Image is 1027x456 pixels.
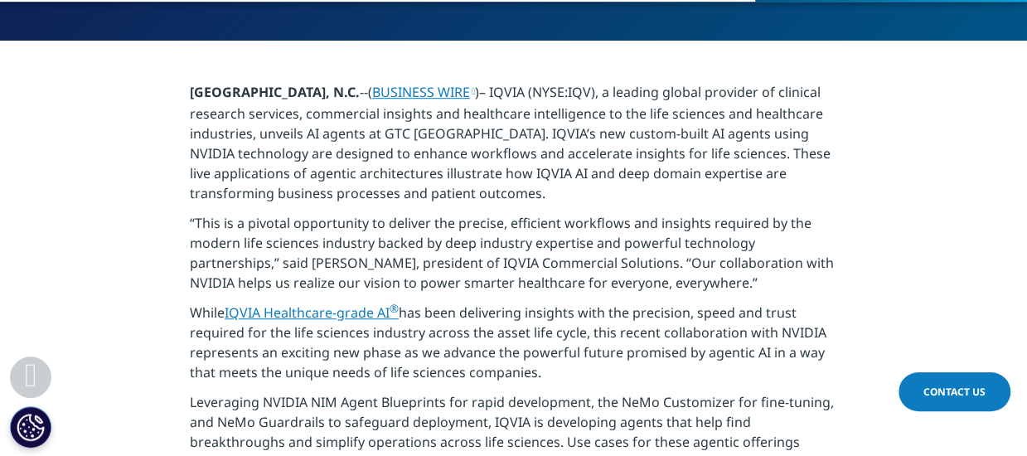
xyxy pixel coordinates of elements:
a: BUSINESS WIRE [372,83,475,101]
p: --( )– IQVIA (NYSE:IQV), a leading global provider of clinical research services, commercial insi... [190,82,837,213]
a: Contact Us [899,372,1010,411]
p: While has been delivering insights with the precision, speed and trust required for the life scie... [190,303,837,392]
p: “This is a pivotal opportunity to deliver the precise, efficient workflows and insights required ... [190,213,837,303]
sup: ® [390,301,399,316]
strong: [GEOGRAPHIC_DATA], N.C. [190,83,360,101]
button: Cookies Settings [10,406,51,448]
span: Contact Us [923,385,986,399]
a: IQVIA Healthcare-grade AI® [225,303,399,322]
